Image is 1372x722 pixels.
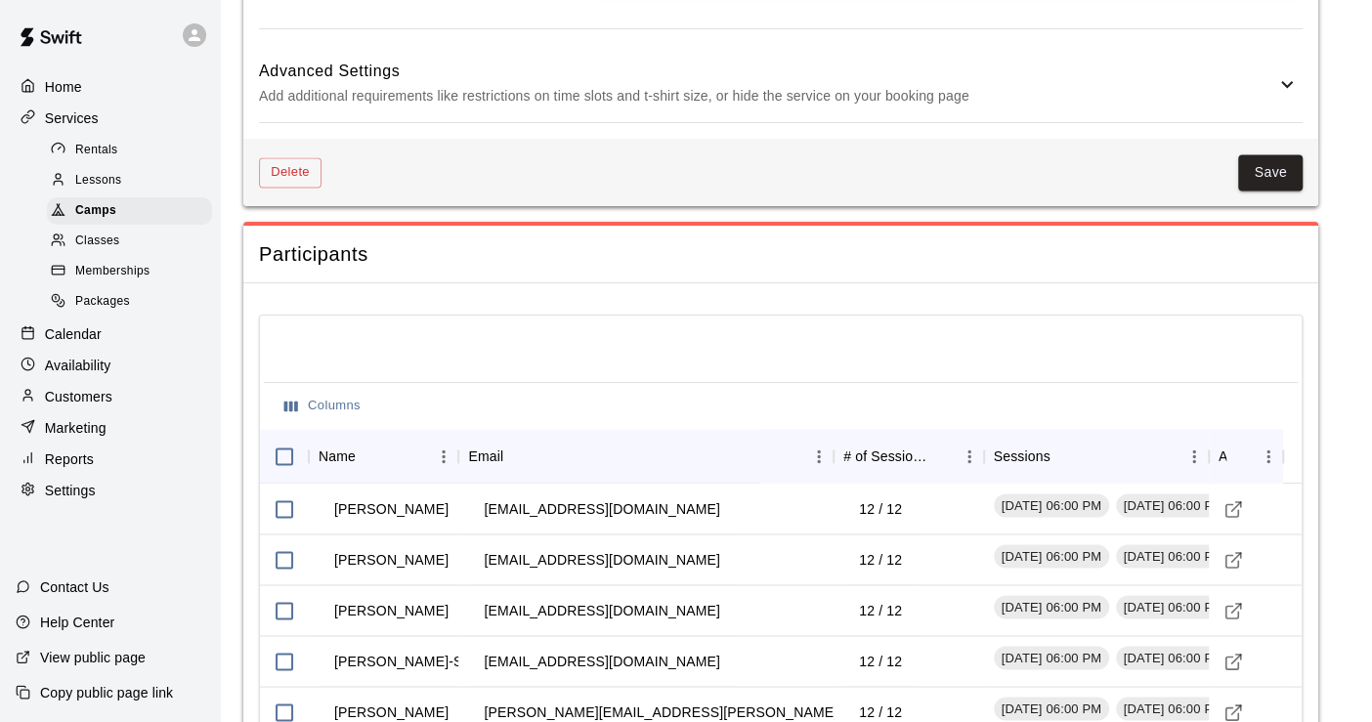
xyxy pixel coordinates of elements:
[279,391,365,421] button: Select columns
[47,257,220,287] a: Memberships
[804,442,834,471] button: Menu
[16,445,204,474] a: Reports
[1116,598,1231,616] span: [DATE] 06:00 PM
[319,483,464,534] td: [PERSON_NAME]
[927,443,955,470] button: Sort
[468,584,735,636] td: [EMAIL_ADDRESS][DOMAIN_NAME]
[1254,442,1283,471] button: Menu
[45,108,99,128] p: Services
[994,496,1109,515] span: [DATE] 06:00 PM
[319,533,464,585] td: [PERSON_NAME]
[47,135,220,165] a: Rentals
[75,232,119,251] span: Classes
[40,683,173,702] p: Copy public page link
[1219,429,1227,484] div: Actions
[1219,596,1248,625] a: Visit customer profile
[843,429,926,484] div: # of Sessions
[40,648,146,667] p: View public page
[994,649,1109,667] span: [DATE] 06:00 PM
[45,387,112,406] p: Customers
[75,171,122,191] span: Lessons
[259,45,1303,122] div: Advanced SettingsAdd additional requirements like restrictions on time slots and t-shirt size, or...
[47,227,220,257] a: Classes
[319,584,464,636] td: [PERSON_NAME]
[468,483,735,534] td: [EMAIL_ADDRESS][DOMAIN_NAME]
[1116,496,1231,515] span: [DATE] 06:00 PM
[984,429,1209,484] div: Sessions
[47,165,220,195] a: Lessons
[259,241,1303,268] span: Participants
[1116,700,1231,718] span: [DATE] 06:00 PM
[1116,649,1231,667] span: [DATE] 06:00 PM
[47,228,212,255] div: Classes
[468,533,735,585] td: [EMAIL_ADDRESS][DOMAIN_NAME]
[468,429,503,484] div: Email
[319,429,356,484] div: Name
[45,418,107,438] p: Marketing
[75,292,130,312] span: Packages
[356,443,383,470] button: Sort
[259,84,1275,108] p: Add additional requirements like restrictions on time slots and t-shirt size, or hide the service...
[40,613,114,632] p: Help Center
[834,429,983,484] div: # of Sessions
[1219,545,1248,574] a: Visit customer profile
[75,141,118,160] span: Rentals
[843,533,918,585] td: 12 / 12
[47,137,212,164] div: Rentals
[45,356,111,375] p: Availability
[843,584,918,636] td: 12 / 12
[16,72,204,102] a: Home
[843,483,918,534] td: 12 / 12
[994,429,1050,484] div: Sessions
[16,382,204,411] a: Customers
[45,324,102,344] p: Calendar
[994,700,1109,718] span: [DATE] 06:00 PM
[1209,429,1284,484] div: Actions
[47,288,212,316] div: Packages
[1050,443,1078,470] button: Sort
[955,442,984,471] button: Menu
[994,547,1109,566] span: [DATE] 06:00 PM
[458,429,834,484] div: Email
[75,262,150,281] span: Memberships
[16,104,204,133] a: Services
[16,319,204,349] a: Calendar
[1116,547,1231,566] span: [DATE] 06:00 PM
[16,476,204,505] a: Settings
[40,577,109,597] p: Contact Us
[47,258,212,285] div: Memberships
[16,413,204,443] a: Marketing
[16,351,204,380] a: Availability
[843,635,918,687] td: 12 / 12
[47,167,212,194] div: Lessons
[429,442,458,471] button: Menu
[45,481,96,500] p: Settings
[47,197,212,225] div: Camps
[1179,442,1209,471] button: Menu
[994,598,1109,616] span: [DATE] 06:00 PM
[45,449,94,469] p: Reports
[468,635,735,687] td: [EMAIL_ADDRESS][DOMAIN_NAME]
[259,59,1275,84] h6: Advanced Settings
[45,77,82,97] p: Home
[75,201,116,221] span: Camps
[259,157,322,188] button: Delete
[1238,154,1303,191] button: Save
[1219,647,1248,676] a: Visit customer profile
[503,443,531,470] button: Sort
[1219,494,1248,524] a: Visit customer profile
[1226,443,1254,470] button: Sort
[47,196,220,227] a: Camps
[309,429,458,484] div: Name
[319,635,512,687] td: [PERSON_NAME]-Stands
[47,287,220,318] a: Packages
